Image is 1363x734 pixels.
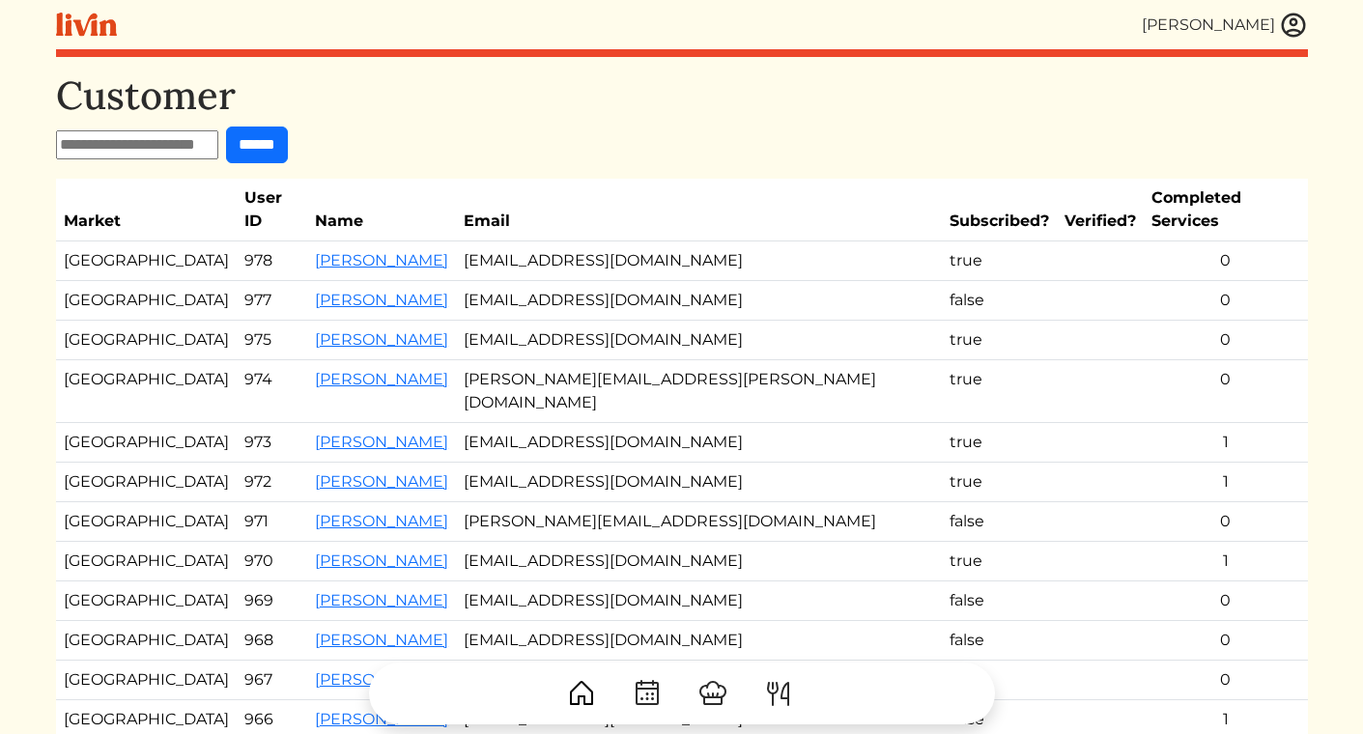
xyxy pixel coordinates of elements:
[1144,542,1308,581] td: 1
[942,179,1057,241] th: Subscribed?
[1144,321,1308,360] td: 0
[1144,241,1308,281] td: 0
[315,472,448,491] a: [PERSON_NAME]
[456,179,942,241] th: Email
[56,321,237,360] td: [GEOGRAPHIC_DATA]
[315,551,448,570] a: [PERSON_NAME]
[1144,463,1308,502] td: 1
[1144,502,1308,542] td: 0
[237,502,308,542] td: 971
[456,621,942,661] td: [EMAIL_ADDRESS][DOMAIN_NAME]
[237,179,308,241] th: User ID
[307,179,456,241] th: Name
[237,423,308,463] td: 973
[456,281,942,321] td: [EMAIL_ADDRESS][DOMAIN_NAME]
[456,241,942,281] td: [EMAIL_ADDRESS][DOMAIN_NAME]
[456,463,942,502] td: [EMAIL_ADDRESS][DOMAIN_NAME]
[56,72,1308,119] h1: Customer
[237,621,308,661] td: 968
[237,542,308,581] td: 970
[1144,621,1308,661] td: 0
[942,502,1057,542] td: false
[237,463,308,502] td: 972
[315,330,448,349] a: [PERSON_NAME]
[942,241,1057,281] td: true
[315,370,448,388] a: [PERSON_NAME]
[942,281,1057,321] td: false
[315,591,448,609] a: [PERSON_NAME]
[763,678,794,709] img: ForkKnife-55491504ffdb50bab0c1e09e7649658475375261d09fd45db06cec23bce548bf.svg
[237,241,308,281] td: 978
[56,542,237,581] td: [GEOGRAPHIC_DATA]
[56,13,117,37] img: livin-logo-a0d97d1a881af30f6274990eb6222085a2533c92bbd1e4f22c21b4f0d0e3210c.svg
[237,360,308,423] td: 974
[237,581,308,621] td: 969
[56,621,237,661] td: [GEOGRAPHIC_DATA]
[237,281,308,321] td: 977
[456,321,942,360] td: [EMAIL_ADDRESS][DOMAIN_NAME]
[942,463,1057,502] td: true
[456,360,942,423] td: [PERSON_NAME][EMAIL_ADDRESS][PERSON_NAME][DOMAIN_NAME]
[1279,11,1308,40] img: user_account-e6e16d2ec92f44fc35f99ef0dc9cddf60790bfa021a6ecb1c896eb5d2907b31c.svg
[942,581,1057,621] td: false
[566,678,597,709] img: House-9bf13187bcbb5817f509fe5e7408150f90897510c4275e13d0d5fca38e0b5951.svg
[1144,179,1308,241] th: Completed Services
[942,321,1057,360] td: true
[697,678,728,709] img: ChefHat-a374fb509e4f37eb0702ca99f5f64f3b6956810f32a249b33092029f8484b388.svg
[56,179,237,241] th: Market
[315,291,448,309] a: [PERSON_NAME]
[942,621,1057,661] td: false
[56,581,237,621] td: [GEOGRAPHIC_DATA]
[315,433,448,451] a: [PERSON_NAME]
[56,241,237,281] td: [GEOGRAPHIC_DATA]
[942,542,1057,581] td: true
[1144,281,1308,321] td: 0
[942,423,1057,463] td: true
[456,423,942,463] td: [EMAIL_ADDRESS][DOMAIN_NAME]
[56,281,237,321] td: [GEOGRAPHIC_DATA]
[56,463,237,502] td: [GEOGRAPHIC_DATA]
[1144,423,1308,463] td: 1
[1144,360,1308,423] td: 0
[632,678,663,709] img: CalendarDots-5bcf9d9080389f2a281d69619e1c85352834be518fbc73d9501aef674afc0d57.svg
[56,502,237,542] td: [GEOGRAPHIC_DATA]
[456,542,942,581] td: [EMAIL_ADDRESS][DOMAIN_NAME]
[1144,581,1308,621] td: 0
[56,423,237,463] td: [GEOGRAPHIC_DATA]
[56,360,237,423] td: [GEOGRAPHIC_DATA]
[315,251,448,269] a: [PERSON_NAME]
[1057,179,1144,241] th: Verified?
[315,512,448,530] a: [PERSON_NAME]
[456,502,942,542] td: [PERSON_NAME][EMAIL_ADDRESS][DOMAIN_NAME]
[1142,14,1275,37] div: [PERSON_NAME]
[942,360,1057,423] td: true
[315,631,448,649] a: [PERSON_NAME]
[456,581,942,621] td: [EMAIL_ADDRESS][DOMAIN_NAME]
[237,321,308,360] td: 975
